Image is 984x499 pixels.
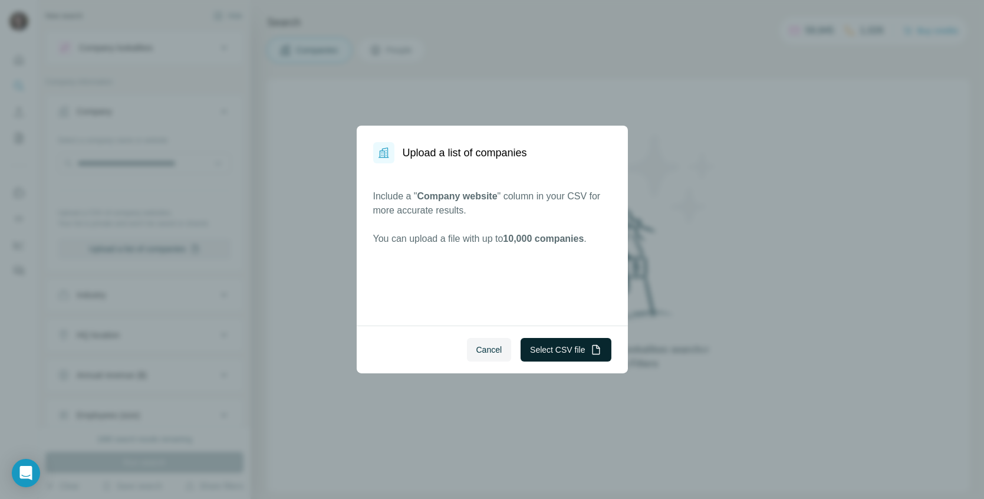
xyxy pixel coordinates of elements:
[476,344,502,356] span: Cancel
[467,338,512,362] button: Cancel
[503,234,584,244] span: 10,000 companies
[403,145,527,161] h1: Upload a list of companies
[521,338,611,362] button: Select CSV file
[12,459,40,487] div: Open Intercom Messenger
[373,189,611,218] p: Include a " " column in your CSV for more accurate results.
[417,191,498,201] span: Company website
[373,232,611,246] p: You can upload a file with up to .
